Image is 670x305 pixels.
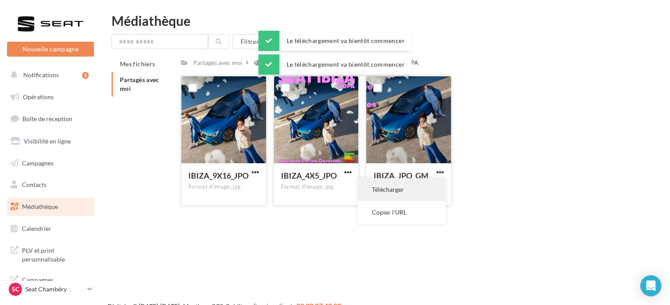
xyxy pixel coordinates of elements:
div: Open Intercom Messenger [640,275,661,296]
div: 3 [82,72,89,79]
span: Calendrier [22,225,51,232]
span: Contacts [22,181,47,188]
span: Campagnes [22,159,54,166]
a: Médiathèque [5,197,96,216]
div: Format d'image: jpg [281,183,352,191]
span: Médiathèque [22,203,58,210]
button: Filtrer par [233,34,285,49]
div: Partagés avec moi [193,58,242,67]
a: Opérations [5,88,96,106]
a: Campagnes [5,154,96,172]
span: IBIZA_JPO_GMB_JPO [373,171,428,191]
a: Contacts [5,176,96,194]
span: IBIZA_9X16_JPO [188,171,249,180]
span: SC [12,285,19,294]
button: Nouvelle campagne [7,42,94,57]
span: Opérations [23,93,54,100]
span: IBIZA_4X5_JPO [281,171,337,180]
span: Boîte de réception [22,115,72,122]
a: PLV et print personnalisable [5,241,96,267]
span: Partagés avec moi [120,76,159,92]
button: Copier l'URL [358,201,446,224]
div: Médiathèque [112,14,659,27]
span: Campagnes DataOnDemand [22,274,90,293]
button: Télécharger [358,178,446,201]
a: Boîte de réception [5,109,96,128]
span: PLV et print personnalisable [22,244,90,263]
span: Visibilité en ligne [24,137,71,145]
a: SC Seat Chambéry [7,281,94,298]
p: Seat Chambéry [25,285,84,294]
a: Calendrier [5,219,96,238]
button: Notifications 3 [5,66,92,84]
div: Format d'image: jpg [188,183,259,191]
div: Le téléchargement va bientôt commencer [258,54,411,75]
div: Le téléchargement va bientôt commencer [258,31,411,51]
span: Mes fichiers [120,60,155,68]
span: Notifications [23,71,59,79]
a: Visibilité en ligne [5,132,96,151]
a: Campagnes DataOnDemand [5,270,96,296]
